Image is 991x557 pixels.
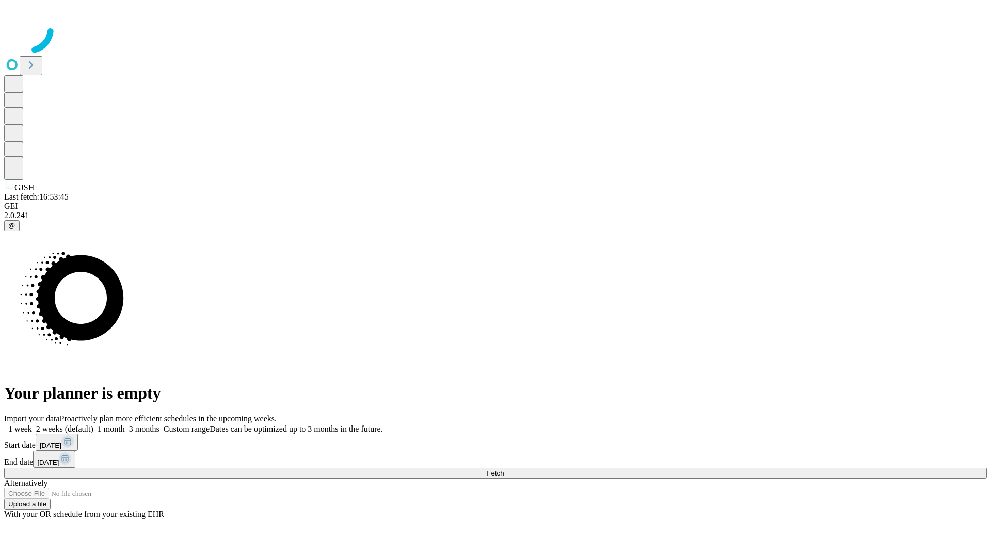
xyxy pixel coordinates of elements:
[4,192,69,201] span: Last fetch: 16:53:45
[4,510,164,518] span: With your OR schedule from your existing EHR
[487,469,504,477] span: Fetch
[4,220,20,231] button: @
[4,468,987,479] button: Fetch
[36,434,78,451] button: [DATE]
[4,451,987,468] div: End date
[40,441,61,449] span: [DATE]
[8,222,15,230] span: @
[37,458,59,466] span: [DATE]
[4,499,51,510] button: Upload a file
[36,424,93,433] span: 2 weeks (default)
[98,424,125,433] span: 1 month
[210,424,382,433] span: Dates can be optimized up to 3 months in the future.
[4,414,60,423] span: Import your data
[4,479,47,487] span: Alternatively
[4,434,987,451] div: Start date
[33,451,75,468] button: [DATE]
[60,414,277,423] span: Proactively plan more efficient schedules in the upcoming weeks.
[4,202,987,211] div: GEI
[129,424,159,433] span: 3 months
[164,424,210,433] span: Custom range
[4,384,987,403] h1: Your planner is empty
[14,183,34,192] span: GJSH
[4,211,987,220] div: 2.0.241
[8,424,32,433] span: 1 week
